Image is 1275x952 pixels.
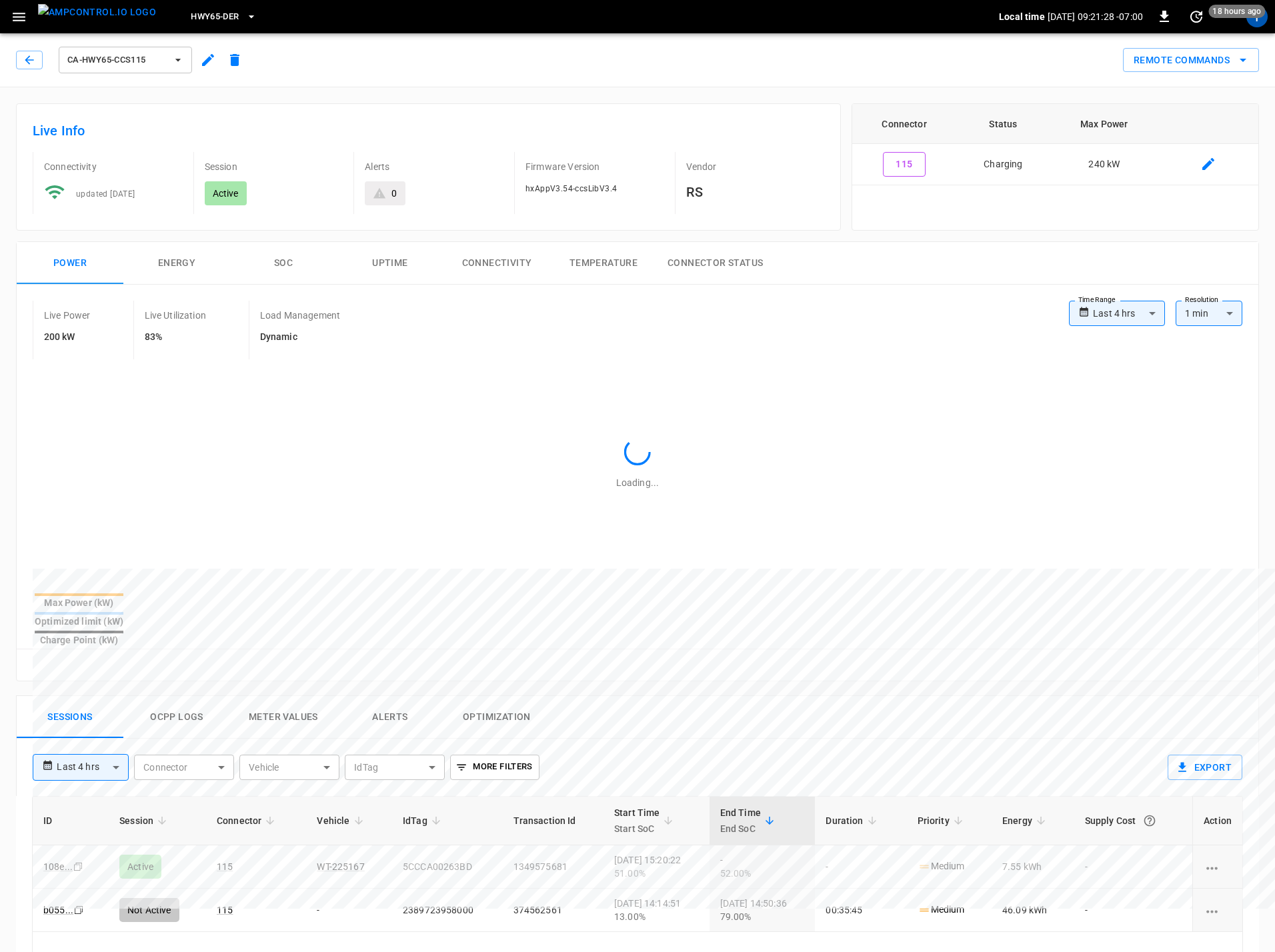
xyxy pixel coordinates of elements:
[883,152,926,177] button: 115
[525,160,664,173] p: Firmware Version
[1176,301,1242,326] div: 1 min
[720,821,761,837] p: End SoC
[1078,295,1116,305] label: Time Range
[185,4,261,30] button: HWY65-DER
[1085,809,1182,833] div: Supply Cost
[614,805,660,837] div: Start Time
[230,242,337,285] button: SOC
[503,797,603,845] th: Transaction Id
[956,144,1050,185] td: Charging
[1050,144,1158,185] td: 240 kW
[403,813,445,829] span: IdTag
[1123,48,1259,73] div: remote commands options
[17,696,123,739] button: Sessions
[76,189,135,199] span: updated [DATE]
[260,309,340,322] p: Load Management
[686,181,825,203] h6: RS
[123,696,230,739] button: Ocpp logs
[614,805,678,837] span: Start TimeStart SoC
[213,187,239,200] p: Active
[59,47,192,73] button: ca-hwy65-ccs115
[205,160,343,173] p: Session
[826,813,880,829] span: Duration
[230,696,337,739] button: Meter Values
[365,160,503,173] p: Alerts
[38,4,156,21] img: ampcontrol.io logo
[44,309,91,322] p: Live Power
[1048,10,1143,23] p: [DATE] 09:21:28 -07:00
[337,696,443,739] button: Alerts
[686,160,825,173] p: Vendor
[119,813,171,829] span: Session
[1204,860,1232,873] div: charging session options
[145,309,206,322] p: Live Utilization
[999,10,1045,23] p: Local time
[918,813,967,829] span: Priority
[191,9,239,25] span: HWY65-DER
[550,242,657,285] button: Temperature
[1168,755,1242,780] button: Export
[391,187,397,200] div: 0
[720,805,761,837] div: End Time
[1093,301,1165,326] div: Last 4 hrs
[145,330,206,345] h6: 83%
[443,696,550,739] button: Optimization
[525,184,617,193] span: hxAppV3.54-ccsLibV3.4
[1123,48,1259,73] button: Remote Commands
[1186,6,1207,27] button: set refresh interval
[443,242,550,285] button: Connectivity
[57,755,129,780] div: Last 4 hrs
[44,160,183,173] p: Connectivity
[44,330,91,345] h6: 200 kW
[852,104,1258,185] table: connector table
[260,330,340,345] h6: Dynamic
[33,120,824,141] h6: Live Info
[17,242,123,285] button: Power
[33,797,1242,932] table: sessions table
[450,755,539,780] button: More Filters
[337,242,443,285] button: Uptime
[1138,809,1162,833] button: The cost of your charging session based on your supply rates
[67,53,166,68] span: ca-hwy65-ccs115
[1204,903,1232,917] div: charging session options
[1192,797,1242,845] th: Action
[1050,104,1158,144] th: Max Power
[217,813,279,829] span: Connector
[1185,295,1218,305] label: Resolution
[657,242,774,285] button: Connector Status
[1208,5,1265,18] span: 18 hours ago
[614,821,660,837] p: Start SoC
[123,242,230,285] button: Energy
[317,813,367,829] span: Vehicle
[616,477,659,488] span: Loading...
[956,104,1050,144] th: Status
[852,104,956,144] th: Connector
[33,797,109,845] th: ID
[720,805,778,837] span: End TimeEnd SoC
[1002,813,1050,829] span: Energy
